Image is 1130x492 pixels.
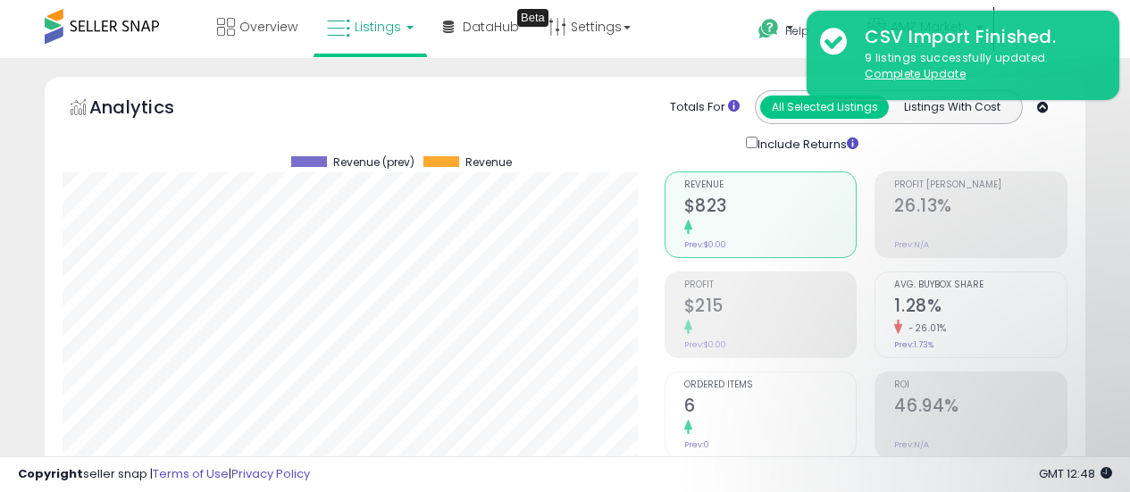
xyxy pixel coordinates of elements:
small: Prev: N/A [894,239,929,250]
i: Get Help [758,18,780,40]
span: Revenue (prev) [333,156,414,169]
small: Prev: 0 [684,439,709,450]
small: Prev: $0.00 [684,339,726,350]
small: Prev: $0.00 [684,239,726,250]
a: Help [744,4,851,58]
u: Complete Update [865,66,966,81]
span: Profit [684,280,857,290]
button: All Selected Listings [760,96,889,119]
small: Prev: 1.73% [894,339,933,350]
div: CSV Import Finished. [851,24,1106,50]
button: Listings With Cost [888,96,1017,119]
h2: $215 [684,296,857,320]
a: Privacy Policy [231,465,310,482]
div: seller snap | | [18,466,310,483]
span: Avg. Buybox Share [894,280,1067,290]
span: DataHub [463,18,519,36]
h2: 26.13% [894,196,1067,220]
div: 9 listings successfully updated. [851,50,1106,83]
span: Revenue [465,156,512,169]
span: Help [785,23,809,38]
div: Totals For [670,99,740,116]
strong: Copyright [18,465,83,482]
small: -26.01% [902,321,947,335]
h2: 6 [684,396,857,420]
span: Profit [PERSON_NAME] [894,180,1067,190]
div: Include Returns [732,133,880,154]
h2: 1.28% [894,296,1067,320]
span: Overview [239,18,297,36]
span: Listings [355,18,401,36]
span: Revenue [684,180,857,190]
div: Tooltip anchor [517,9,548,27]
span: Ordered Items [684,380,857,390]
a: Terms of Use [153,465,229,482]
h5: Analytics [89,95,209,124]
h2: $823 [684,196,857,220]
